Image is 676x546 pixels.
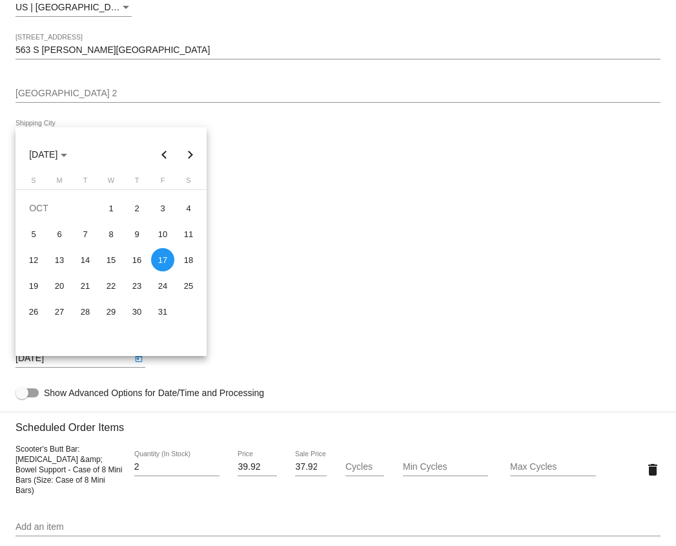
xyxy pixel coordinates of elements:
th: Tuesday [72,176,98,189]
td: October 29, 2025 [98,299,124,324]
td: October 25, 2025 [176,273,201,299]
div: 26 [22,300,45,323]
div: 25 [177,274,200,297]
td: October 20, 2025 [46,273,72,299]
div: 15 [99,248,123,271]
div: 6 [48,222,71,246]
button: Next month [178,142,203,167]
td: October 4, 2025 [176,195,201,221]
th: Wednesday [98,176,124,189]
div: 18 [177,248,200,271]
div: 29 [99,300,123,323]
div: 4 [177,196,200,220]
td: October 14, 2025 [72,247,98,273]
button: Choose month and year [19,142,77,167]
div: 16 [125,248,149,271]
td: October 24, 2025 [150,273,176,299]
div: 28 [74,300,97,323]
div: 30 [125,300,149,323]
th: Friday [150,176,176,189]
td: October 7, 2025 [72,221,98,247]
th: Monday [46,176,72,189]
td: October 12, 2025 [21,247,46,273]
div: 21 [74,274,97,297]
th: Saturday [176,176,201,189]
div: 5 [22,222,45,246]
div: 31 [151,300,174,323]
td: October 5, 2025 [21,221,46,247]
div: 19 [22,274,45,297]
div: 24 [151,274,174,297]
td: October 13, 2025 [46,247,72,273]
button: Previous month [152,142,178,167]
div: 23 [125,274,149,297]
div: 14 [74,248,97,271]
div: 9 [125,222,149,246]
div: 1 [99,196,123,220]
td: October 31, 2025 [150,299,176,324]
td: October 27, 2025 [46,299,72,324]
td: October 8, 2025 [98,221,124,247]
td: October 18, 2025 [176,247,201,273]
td: October 30, 2025 [124,299,150,324]
td: October 28, 2025 [72,299,98,324]
td: October 17, 2025 [150,247,176,273]
td: OCT [21,195,98,221]
div: 22 [99,274,123,297]
td: October 21, 2025 [72,273,98,299]
th: Thursday [124,176,150,189]
div: 2 [125,196,149,220]
div: 10 [151,222,174,246]
td: October 1, 2025 [98,195,124,221]
td: October 6, 2025 [46,221,72,247]
div: 20 [48,274,71,297]
div: 17 [151,248,174,271]
div: 8 [99,222,123,246]
div: 27 [48,300,71,323]
div: 7 [74,222,97,246]
td: October 23, 2025 [124,273,150,299]
td: October 26, 2025 [21,299,46,324]
td: October 22, 2025 [98,273,124,299]
td: October 10, 2025 [150,221,176,247]
span: [DATE] [29,149,67,160]
div: 13 [48,248,71,271]
div: 3 [151,196,174,220]
td: October 15, 2025 [98,247,124,273]
th: Sunday [21,176,46,189]
td: October 16, 2025 [124,247,150,273]
td: October 19, 2025 [21,273,46,299]
td: October 11, 2025 [176,221,201,247]
td: October 9, 2025 [124,221,150,247]
div: 11 [177,222,200,246]
div: 12 [22,248,45,271]
td: October 2, 2025 [124,195,150,221]
td: October 3, 2025 [150,195,176,221]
